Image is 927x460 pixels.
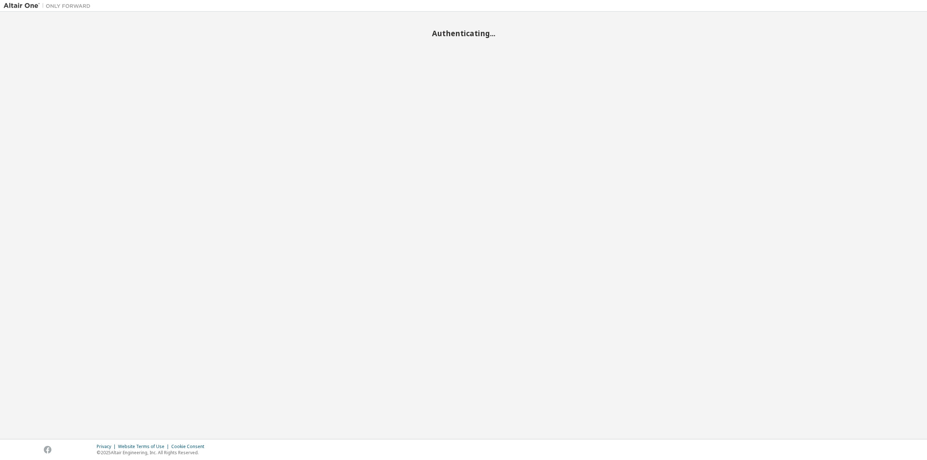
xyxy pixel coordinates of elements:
[4,29,923,38] h2: Authenticating...
[171,444,209,450] div: Cookie Consent
[97,450,209,456] p: © 2025 Altair Engineering, Inc. All Rights Reserved.
[4,2,94,9] img: Altair One
[118,444,171,450] div: Website Terms of Use
[44,446,51,453] img: facebook.svg
[97,444,118,450] div: Privacy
